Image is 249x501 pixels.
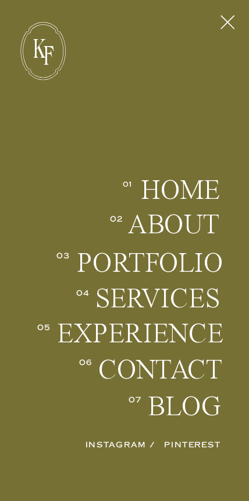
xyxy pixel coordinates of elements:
a: 01 [118,179,137,193]
a: Portfolio [77,250,220,278]
p: K [99,45,150,73]
a: EXPERIENCE [57,321,220,349]
nav: Pinterest [156,439,230,453]
p: F [24,42,73,70]
a: Instagram / [86,439,159,453]
i: for [37,113,71,145]
a: 02 [108,213,125,227]
a: 03 [48,250,79,264]
h1: ROMANTICS [23,145,226,175]
a: [PERSON_NAME] [53,11,197,35]
a: Explore the Work [62,244,188,259]
p: Luxury International wedding photographer for the stylish, soulful, and romantic. [29,181,230,233]
a: Contact [98,357,220,386]
a: 06 [76,357,95,371]
a: About [127,212,220,242]
a: Blog [148,393,220,422]
a: Home [141,177,220,204]
a: 07 [122,394,149,408]
a: Services [57,286,220,314]
a: K [11,366,62,394]
p: K [15,35,63,63]
a: 05 [26,321,62,335]
p: F [110,53,161,80]
a: F [20,371,71,398]
h1: MODERN [28,115,212,140]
